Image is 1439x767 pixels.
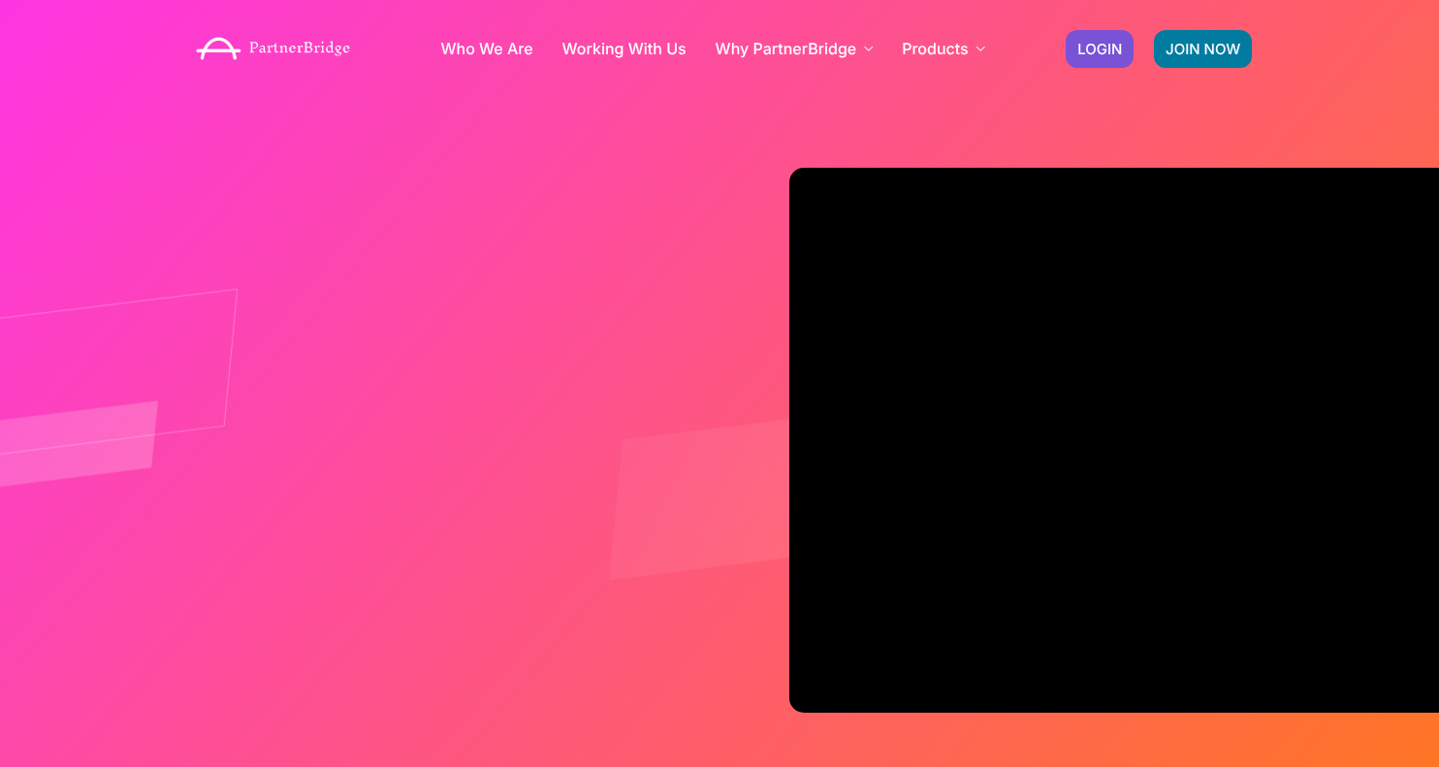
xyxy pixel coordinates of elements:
a: Who We Are [440,41,532,56]
a: JOIN NOW [1154,30,1252,68]
span: LOGIN [1077,42,1122,56]
a: LOGIN [1066,30,1134,68]
a: Working With Us [562,41,687,56]
span: JOIN NOW [1166,42,1240,56]
a: Why PartnerBridge [716,41,874,56]
a: Products [902,41,984,56]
